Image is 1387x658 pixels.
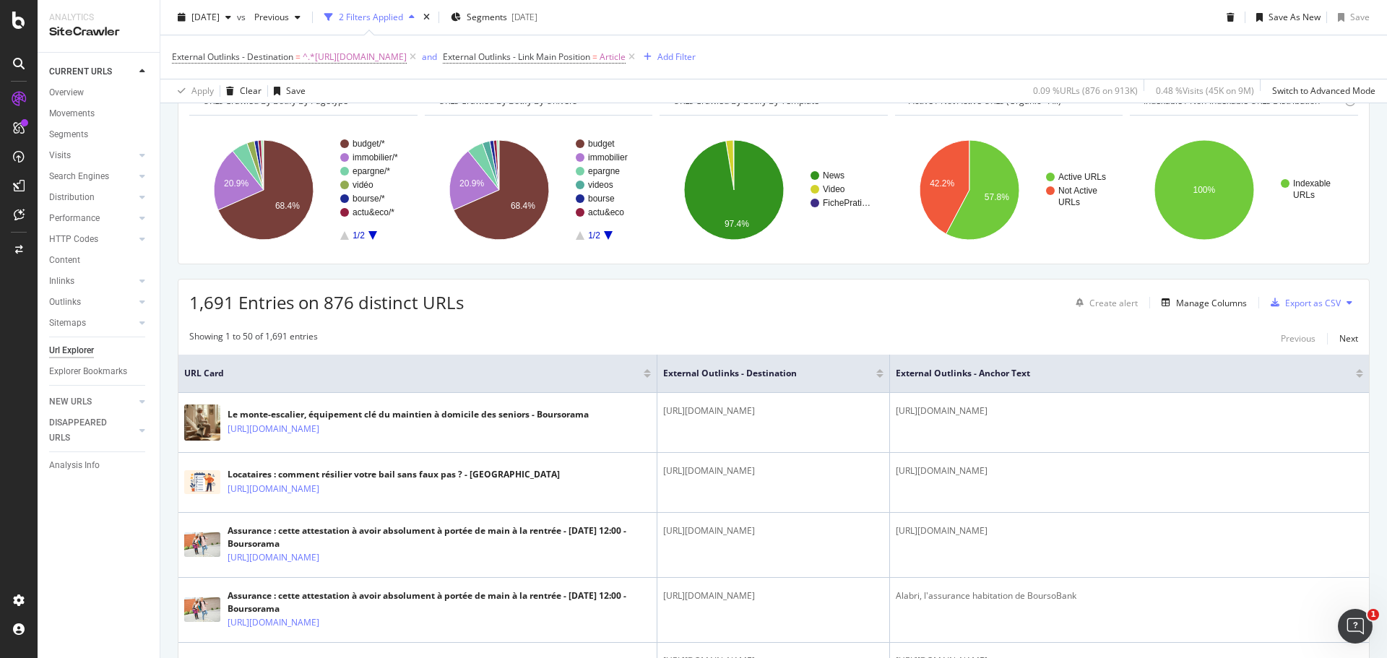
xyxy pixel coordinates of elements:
[49,12,148,24] div: Analytics
[49,232,98,247] div: HTTP Codes
[49,274,74,289] div: Inlinks
[184,367,640,380] span: URL Card
[673,95,819,107] span: URLs Crawled By Botify By template
[1367,609,1379,620] span: 1
[588,180,613,190] text: videos
[588,207,624,217] text: actu&eco
[49,211,135,226] a: Performance
[823,198,870,208] text: FichePrati…
[49,274,135,289] a: Inlinks
[240,85,262,97] div: Clear
[49,343,94,358] div: Url Explorer
[49,85,84,100] div: Overview
[49,316,135,331] a: Sitemaps
[49,253,80,268] div: Content
[422,51,437,63] div: and
[930,178,954,189] text: 42.2%
[184,597,220,621] img: main image
[319,6,420,29] button: 2 Filters Applied
[985,192,1009,202] text: 57.8%
[353,166,390,176] text: epargne/*
[657,51,696,63] div: Add Filter
[422,50,437,64] button: and
[425,127,651,253] svg: A chart.
[172,51,293,63] span: External Outlinks - Destination
[203,95,348,107] span: URLs Crawled By Botify By pagetype
[663,589,883,602] div: [URL][DOMAIN_NAME]
[1281,332,1315,345] div: Previous
[49,415,122,446] div: DISAPPEARED URLS
[49,394,135,410] a: NEW URLS
[189,127,415,253] svg: A chart.
[191,11,220,23] span: 2025 Aug. 8th
[228,550,319,565] a: [URL][DOMAIN_NAME]
[1176,297,1247,309] div: Manage Columns
[467,11,507,23] span: Segments
[1144,95,1320,107] span: Indexable / Non-Indexable URLs distribution
[228,468,560,481] div: Locataires : comment résilier votre bail sans faux pas ? - [GEOGRAPHIC_DATA]
[228,482,319,496] a: [URL][DOMAIN_NAME]
[220,79,262,103] button: Clear
[49,253,150,268] a: Content
[1339,330,1358,347] button: Next
[1266,79,1375,103] button: Switch to Advanced Mode
[1070,291,1138,314] button: Create alert
[1156,294,1247,311] button: Manage Columns
[249,11,289,23] span: Previous
[49,169,109,184] div: Search Engines
[1058,172,1106,182] text: Active URLs
[49,458,150,473] a: Analysis Info
[588,230,600,241] text: 1/2
[438,95,577,107] span: URLs Crawled By Botify By univers
[823,184,845,194] text: Video
[663,524,883,537] div: [URL][DOMAIN_NAME]
[1332,6,1370,29] button: Save
[1058,186,1097,196] text: Not Active
[1089,297,1138,309] div: Create alert
[1350,11,1370,23] div: Save
[275,201,300,211] text: 68.4%
[1285,297,1341,309] div: Export as CSV
[189,290,464,314] span: 1,691 Entries on 876 distinct URLs
[420,10,433,25] div: times
[1265,291,1341,314] button: Export as CSV
[339,11,403,23] div: 2 Filters Applied
[228,615,319,630] a: [URL][DOMAIN_NAME]
[638,48,696,66] button: Add Filter
[249,6,306,29] button: Previous
[823,170,844,181] text: News
[353,207,394,217] text: actu&eco/*
[228,422,319,436] a: [URL][DOMAIN_NAME]
[49,106,150,121] a: Movements
[184,470,220,494] img: main image
[663,464,883,477] div: [URL][DOMAIN_NAME]
[49,85,150,100] a: Overview
[286,85,306,97] div: Save
[592,51,597,63] span: =
[353,152,398,163] text: immobilier/*
[663,404,883,417] div: [URL][DOMAIN_NAME]
[184,404,220,441] img: main image
[295,51,301,63] span: =
[725,220,749,230] text: 97.4%
[909,95,1061,107] span: Active / Not Active URLs (organic - all)
[1339,332,1358,345] div: Next
[353,180,373,190] text: vidéo
[49,148,71,163] div: Visits
[49,64,135,79] a: CURRENT URLS
[1058,197,1080,207] text: URLs
[228,589,651,615] div: Assurance : cette attestation à avoir absolument à portée de main à la rentrée - [DATE] 12:00 - B...
[588,194,615,204] text: bourse
[237,11,249,23] span: vs
[896,404,1363,417] div: [URL][DOMAIN_NAME]
[588,166,620,176] text: epargne
[49,232,135,247] a: HTTP Codes
[1033,85,1138,97] div: 0.09 % URLs ( 876 on 913K )
[1293,178,1331,189] text: Indexable
[49,394,92,410] div: NEW URLS
[49,415,135,446] a: DISAPPEARED URLS
[49,364,127,379] div: Explorer Bookmarks
[1269,11,1321,23] div: Save As New
[1130,127,1356,253] svg: A chart.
